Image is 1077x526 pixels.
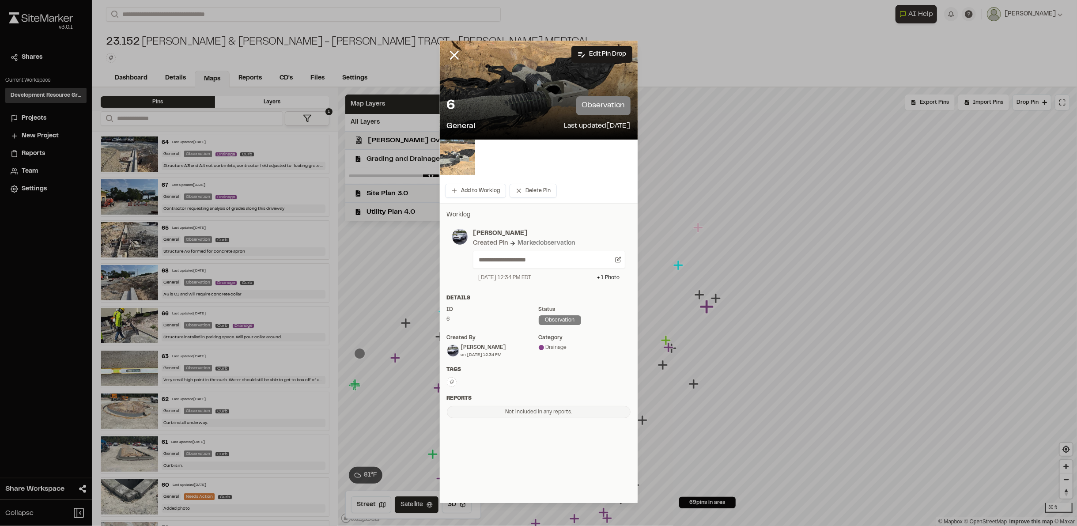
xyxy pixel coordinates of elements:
button: Delete Pin [510,184,557,198]
div: Created by [447,334,539,342]
div: [DATE] 12:34 PM EDT [478,274,531,282]
div: observation [539,315,581,325]
div: Not included in any reports. [447,406,631,418]
div: Created Pin [473,238,508,248]
p: [PERSON_NAME] [473,229,625,238]
img: photo [452,229,468,245]
div: Marked observation [518,238,575,248]
button: Add to Worklog [445,184,506,198]
div: Details [447,294,631,302]
p: Last updated [DATE] [564,121,631,132]
img: Timothy Clark [447,345,459,356]
div: Status [539,306,631,314]
img: file [440,140,475,175]
div: ID [447,306,539,314]
div: Reports [447,394,631,402]
div: Drainage [539,344,631,352]
p: observation [576,96,630,115]
button: Edit Tags [447,377,457,387]
div: Tags [447,366,631,374]
div: on [DATE] 12:34 PM [461,352,506,358]
div: 6 [447,315,539,323]
p: Worklog [447,210,631,220]
div: [PERSON_NAME] [461,344,506,352]
p: General [447,121,476,132]
div: category [539,334,631,342]
div: + 1 Photo [597,274,620,282]
p: 6 [447,97,456,115]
